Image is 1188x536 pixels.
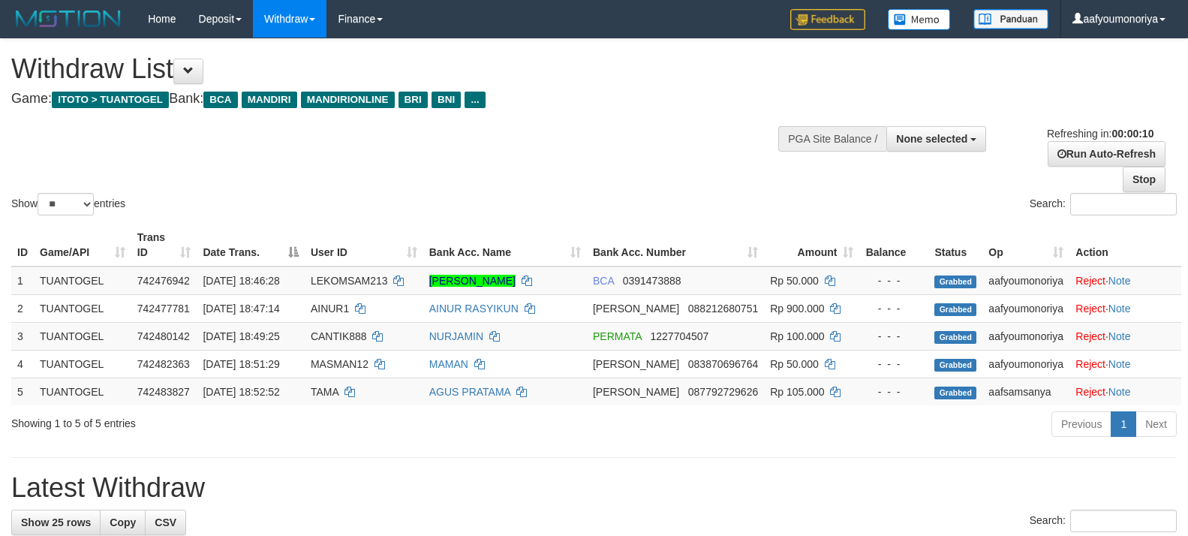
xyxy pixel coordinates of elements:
a: Note [1108,330,1131,342]
th: Game/API: activate to sort column ascending [34,224,131,266]
td: · [1069,378,1181,405]
span: 742477781 [137,303,190,315]
span: MASMAN12 [311,358,368,370]
div: - - - [865,329,922,344]
span: Rp 100.000 [770,330,824,342]
td: · [1069,294,1181,322]
a: Show 25 rows [11,510,101,535]
div: - - - [865,301,922,316]
span: Show 25 rows [21,516,91,528]
a: Copy [100,510,146,535]
th: Action [1069,224,1181,266]
td: aafyoumonoriya [982,350,1069,378]
span: Rp 900.000 [770,303,824,315]
span: Copy 0391473888 to clipboard [623,275,681,287]
span: [DATE] 18:52:52 [203,386,279,398]
th: Amount: activate to sort column ascending [764,224,859,266]
img: Button%20Memo.svg [888,9,951,30]
td: · [1069,322,1181,350]
a: AGUS PRATAMA [429,386,510,398]
th: Bank Acc. Name: activate to sort column ascending [423,224,587,266]
td: TUANTOGEL [34,378,131,405]
span: 742483827 [137,386,190,398]
span: PERMATA [593,330,642,342]
a: Run Auto-Refresh [1048,141,1165,167]
th: User ID: activate to sort column ascending [305,224,423,266]
span: Rp 50.000 [770,275,819,287]
td: TUANTOGEL [34,322,131,350]
span: None selected [896,133,967,145]
td: TUANTOGEL [34,350,131,378]
td: aafyoumonoriya [982,294,1069,322]
th: Balance [859,224,928,266]
span: 742480142 [137,330,190,342]
div: PGA Site Balance / [778,126,886,152]
strong: 00:00:10 [1111,128,1153,140]
span: [PERSON_NAME] [593,303,679,315]
th: Trans ID: activate to sort column ascending [131,224,197,266]
span: Copy 083870696764 to clipboard [688,358,758,370]
a: Stop [1123,167,1165,192]
span: MANDIRI [242,92,297,108]
th: Date Trans.: activate to sort column descending [197,224,305,266]
span: Grabbed [934,331,976,344]
span: 742482363 [137,358,190,370]
div: - - - [865,273,922,288]
td: · [1069,266,1181,295]
td: aafyoumonoriya [982,322,1069,350]
a: 1 [1111,411,1136,437]
select: Showentries [38,193,94,215]
span: Copy 1227704507 to clipboard [650,330,708,342]
span: LEKOMSAM213 [311,275,388,287]
td: 2 [11,294,34,322]
span: Grabbed [934,276,976,288]
h1: Latest Withdraw [11,473,1177,503]
td: aafyoumonoriya [982,266,1069,295]
a: [PERSON_NAME] [429,275,516,287]
label: Search: [1030,193,1177,215]
a: Note [1108,386,1131,398]
span: [DATE] 18:47:14 [203,303,279,315]
span: 742476942 [137,275,190,287]
button: None selected [886,126,986,152]
h1: Withdraw List [11,54,777,84]
input: Search: [1070,193,1177,215]
span: BNI [432,92,461,108]
a: Previous [1051,411,1111,437]
a: NURJAMIN [429,330,483,342]
a: MAMAN [429,358,468,370]
span: ... [465,92,485,108]
span: BCA [203,92,237,108]
span: [PERSON_NAME] [593,386,679,398]
div: Showing 1 to 5 of 5 entries [11,410,484,431]
span: BRI [399,92,428,108]
td: 1 [11,266,34,295]
a: Reject [1075,386,1105,398]
img: MOTION_logo.png [11,8,125,30]
span: MANDIRIONLINE [301,92,395,108]
span: TAMA [311,386,338,398]
a: Reject [1075,358,1105,370]
th: Status [928,224,982,266]
a: Next [1135,411,1177,437]
td: 3 [11,322,34,350]
div: - - - [865,384,922,399]
a: Note [1108,303,1131,315]
img: panduan.png [973,9,1048,29]
td: TUANTOGEL [34,294,131,322]
span: BCA [593,275,614,287]
span: AINUR1 [311,303,349,315]
th: ID [11,224,34,266]
span: Rp 50.000 [770,358,819,370]
a: Reject [1075,303,1105,315]
span: Grabbed [934,387,976,399]
span: ITOTO > TUANTOGEL [52,92,169,108]
span: Grabbed [934,359,976,372]
span: [DATE] 18:51:29 [203,358,279,370]
span: Rp 105.000 [770,386,824,398]
th: Bank Acc. Number: activate to sort column ascending [587,224,764,266]
td: aafsamsanya [982,378,1069,405]
td: 4 [11,350,34,378]
span: CSV [155,516,176,528]
a: Reject [1075,330,1105,342]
